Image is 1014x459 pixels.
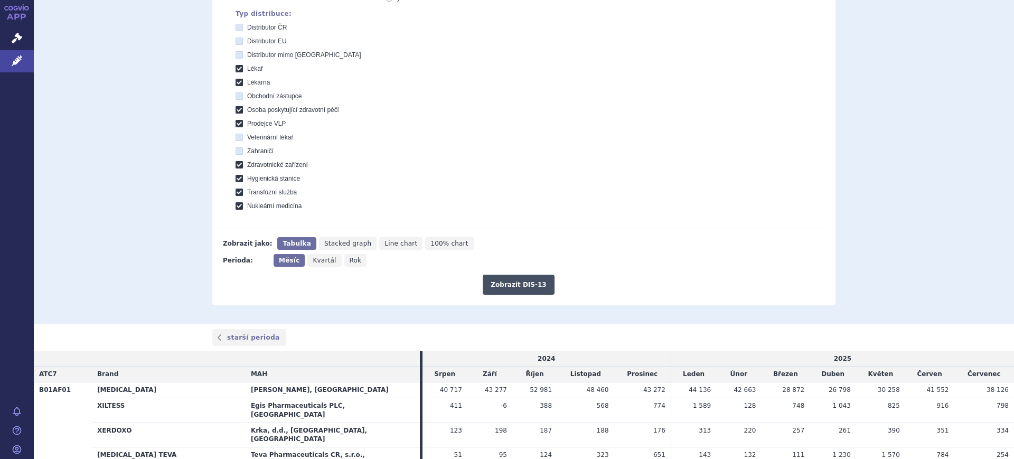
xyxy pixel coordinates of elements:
[440,386,462,394] span: 40 717
[792,427,804,434] span: 257
[247,24,287,31] span: Distributor ČR
[699,451,711,458] span: 143
[693,402,711,409] span: 1 589
[247,92,302,100] span: Obchodní zástupce
[430,240,468,247] span: 100% chart
[246,423,420,447] th: Krka, d.d., [GEOGRAPHIC_DATA], [GEOGRAPHIC_DATA]
[856,367,905,382] td: Květen
[39,370,57,378] span: ATC7
[744,402,756,409] span: 128
[997,402,1009,409] span: 798
[734,386,756,394] span: 42 663
[833,451,851,458] span: 1 230
[246,382,420,398] th: [PERSON_NAME], [GEOGRAPHIC_DATA]
[761,367,810,382] td: Březen
[833,402,851,409] span: 1 043
[350,257,362,264] span: Rok
[997,427,1009,434] span: 334
[597,427,609,434] span: 188
[689,386,711,394] span: 44 136
[540,402,552,409] span: 388
[888,402,900,409] span: 825
[653,402,665,409] span: 774
[247,134,293,141] span: Veterinární lékař
[247,175,300,182] span: Hygienická stanice
[223,237,272,250] div: Zobrazit jako:
[313,257,336,264] span: Kvartál
[643,386,665,394] span: 43 272
[501,402,507,409] span: -6
[450,427,462,434] span: 123
[888,427,900,434] span: 390
[997,451,1009,458] span: 254
[597,402,609,409] span: 568
[422,351,671,367] td: 2024
[247,65,263,72] span: Lékař
[247,51,361,59] span: Distributor mimo [GEOGRAPHIC_DATA]
[671,367,716,382] td: Leden
[92,398,246,423] th: XILTESS
[422,367,467,382] td: Srpen
[557,367,614,382] td: Listopad
[882,451,900,458] span: 1 570
[597,451,609,458] span: 323
[954,367,1014,382] td: Červenec
[530,386,552,394] span: 52 981
[987,386,1009,394] span: 38 126
[792,402,804,409] span: 748
[653,427,665,434] span: 176
[512,367,557,382] td: Říjen
[744,427,756,434] span: 220
[92,423,246,447] th: XERDOXO
[247,120,286,127] span: Prodejce VLP
[246,398,420,423] th: Egis Pharmaceuticals PLC, [GEOGRAPHIC_DATA]
[839,427,851,434] span: 261
[699,427,711,434] span: 313
[937,451,949,458] span: 784
[671,351,1014,367] td: 2025
[485,386,507,394] span: 43 277
[212,329,286,346] a: starší perioda
[829,386,851,394] span: 26 798
[247,147,274,155] span: Zahraničí
[236,10,825,17] div: Typ distribuce:
[540,451,552,458] span: 124
[279,257,299,264] span: Měsíc
[324,240,371,247] span: Stacked graph
[223,254,268,267] div: Perioda:
[905,367,954,382] td: Červen
[483,275,554,295] button: Zobrazit DIS-13
[744,451,756,458] span: 132
[247,106,339,114] span: Osoba poskytující zdravotní péči
[247,79,270,86] span: Lékárna
[251,370,267,378] span: MAH
[937,402,949,409] span: 916
[97,370,118,378] span: Brand
[92,382,246,398] th: [MEDICAL_DATA]
[454,451,462,458] span: 51
[782,386,804,394] span: 28 872
[247,189,297,196] span: Transfúzní služba
[495,427,507,434] span: 198
[653,451,665,458] span: 651
[878,386,900,394] span: 30 258
[716,367,761,382] td: Únor
[247,38,287,45] span: Distributor EU
[587,386,609,394] span: 48 460
[926,386,949,394] span: 41 552
[384,240,417,247] span: Line chart
[540,427,552,434] span: 187
[499,451,507,458] span: 95
[614,367,671,382] td: Prosinec
[810,367,856,382] td: Duben
[792,451,804,458] span: 111
[937,427,949,434] span: 351
[247,161,308,168] span: Zdravotnické zařízení
[467,367,512,382] td: Září
[450,402,462,409] span: 411
[283,240,311,247] span: Tabulka
[247,202,302,210] span: Nukleární medicína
